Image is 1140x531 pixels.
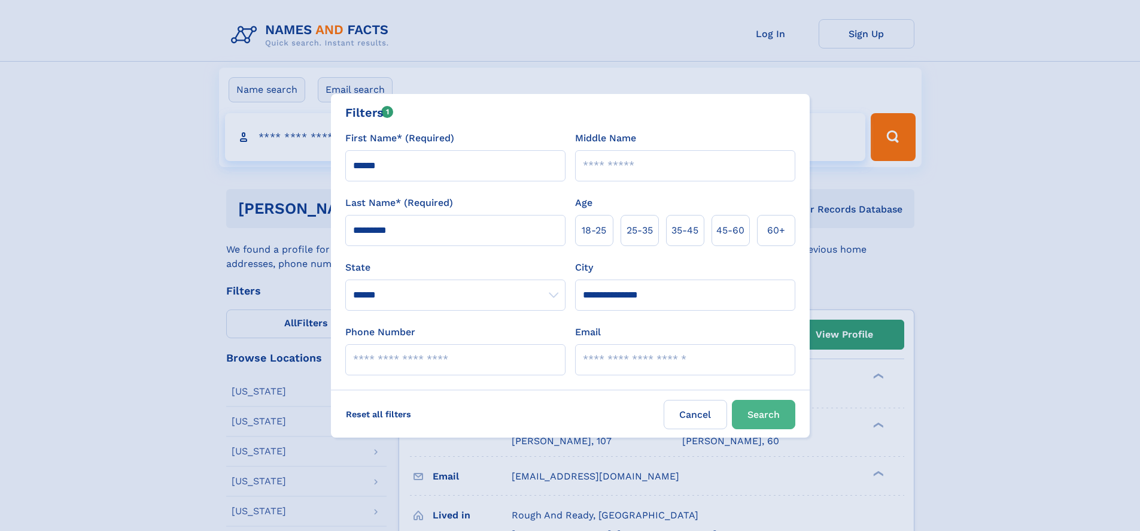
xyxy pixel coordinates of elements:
[582,223,606,238] span: 18‑25
[716,223,744,238] span: 45‑60
[575,260,593,275] label: City
[345,325,415,339] label: Phone Number
[575,325,601,339] label: Email
[345,131,454,145] label: First Name* (Required)
[575,131,636,145] label: Middle Name
[338,400,419,429] label: Reset all filters
[575,196,592,210] label: Age
[345,196,453,210] label: Last Name* (Required)
[671,223,698,238] span: 35‑45
[767,223,785,238] span: 60+
[732,400,795,429] button: Search
[627,223,653,238] span: 25‑35
[345,104,394,122] div: Filters
[345,260,566,275] label: State
[664,400,727,429] label: Cancel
